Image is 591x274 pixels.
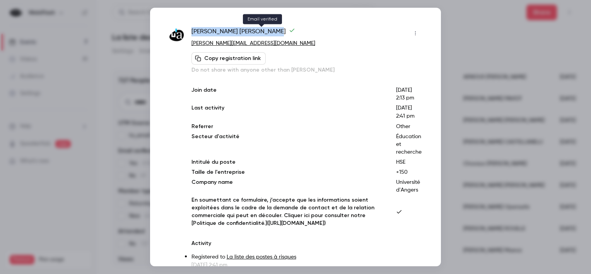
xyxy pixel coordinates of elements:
p: Université d'Angers [396,178,422,194]
p: +150 [396,168,422,176]
p: En soumettant ce formulaire, j’accepte que les informations soient exploitées dans le cadre de la... [191,196,384,227]
p: Last activity [191,104,384,120]
a: [PERSON_NAME][EMAIL_ADDRESS][DOMAIN_NAME] [191,41,315,46]
img: univ-angers.fr [169,28,184,42]
p: [DATE] 2:41 pm [191,261,422,269]
p: Activity [191,240,422,247]
p: Taille de l'entreprise [191,168,384,176]
p: Join date [191,86,384,102]
p: Company name [191,178,384,194]
p: Do not share with anyone other than [PERSON_NAME] [191,66,422,74]
a: La liste des postes à risques [227,254,296,260]
span: [PERSON_NAME] [PERSON_NAME] [191,27,295,39]
span: [DATE] 2:41 pm [396,105,415,119]
p: HSE [396,158,422,166]
p: Referrer [191,123,384,130]
p: Registered to [191,253,422,261]
p: Éducation et recherche [396,133,422,156]
p: Other [396,123,422,130]
p: [DATE] 2:13 pm [396,86,422,102]
p: Secteur d'activité [191,133,384,156]
p: Intitulé du poste [191,158,384,166]
button: Copy registration link [191,52,266,65]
